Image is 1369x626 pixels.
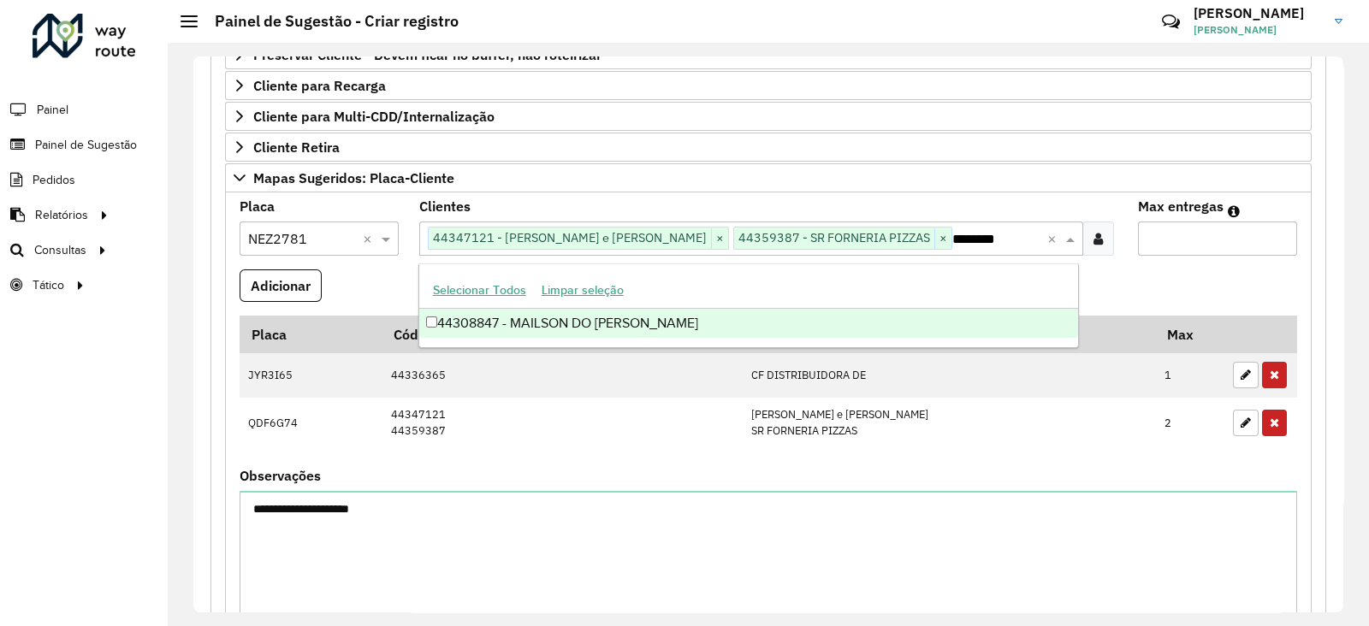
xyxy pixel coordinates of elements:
span: [PERSON_NAME] [1194,22,1322,38]
span: Cliente Retira [253,140,340,154]
label: Clientes [419,196,471,216]
td: CF DISTRIBUIDORA DE [742,353,1155,398]
span: Cliente para Recarga [253,79,386,92]
span: Relatórios [35,206,88,224]
td: [PERSON_NAME] e [PERSON_NAME] SR FORNERIA PIZZAS [742,398,1155,448]
span: Clear all [1047,228,1062,249]
span: Painel de Sugestão [35,136,137,154]
label: Observações [240,465,321,486]
span: Preservar Cliente - Devem ficar no buffer, não roteirizar [253,48,602,62]
label: Max entregas [1138,196,1224,216]
h2: Painel de Sugestão - Criar registro [198,12,459,31]
span: Clear all [363,228,377,249]
button: Limpar seleção [534,277,631,304]
a: Contato Rápido [1153,3,1189,40]
td: 44347121 44359387 [382,398,742,448]
span: 44359387 - SR FORNERIA PIZZAS [734,227,934,248]
span: Tático [33,276,64,294]
label: Placa [240,196,275,216]
th: Código Cliente [382,316,742,352]
div: 44308847 - MAILSON DO [PERSON_NAME] [419,309,1079,338]
button: Adicionar [240,269,322,302]
td: 44336365 [382,353,742,398]
span: × [934,228,951,249]
span: Mapas Sugeridos: Placa-Cliente [253,171,454,185]
a: Cliente para Recarga [225,71,1312,100]
a: Cliente para Multi-CDD/Internalização [225,102,1312,131]
td: JYR3I65 [240,353,382,398]
a: Cliente Retira [225,133,1312,162]
span: Cliente para Multi-CDD/Internalização [253,109,495,123]
td: 1 [1156,353,1224,398]
a: Mapas Sugeridos: Placa-Cliente [225,163,1312,192]
em: Máximo de clientes que serão colocados na mesma rota com os clientes informados [1228,204,1240,218]
span: Pedidos [33,171,75,189]
td: QDF6G74 [240,398,382,448]
th: Placa [240,316,382,352]
h3: [PERSON_NAME] [1194,5,1322,21]
span: Painel [37,101,68,119]
span: × [711,228,728,249]
button: Selecionar Todos [425,277,534,304]
span: Consultas [34,241,86,259]
td: 2 [1156,398,1224,448]
ng-dropdown-panel: Options list [418,263,1080,348]
span: 44347121 - [PERSON_NAME] e [PERSON_NAME] [429,227,711,248]
th: Max [1156,316,1224,352]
